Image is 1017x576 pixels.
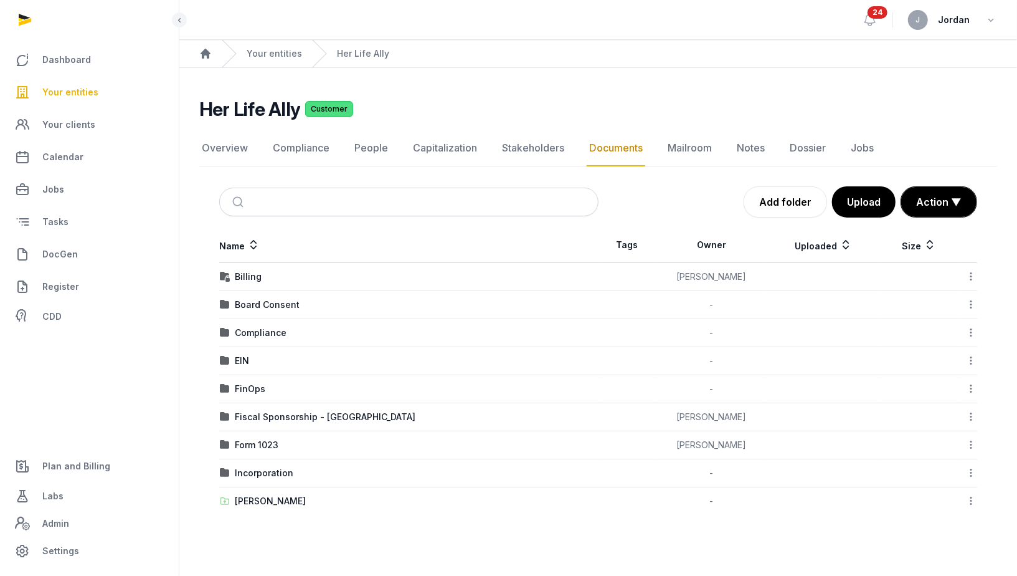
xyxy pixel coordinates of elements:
a: Jobs [848,130,876,166]
a: Your clients [10,110,169,140]
a: Your entities [247,47,302,60]
img: folder.svg [220,412,230,422]
nav: Breadcrumb [179,40,1017,68]
a: Jobs [10,175,169,204]
span: Settings [42,544,79,559]
td: [PERSON_NAME] [656,403,767,431]
span: Your clients [42,117,95,132]
a: Tasks [10,207,169,237]
th: Size [881,228,958,263]
img: folder-locked-icon.svg [220,272,230,282]
td: - [656,375,767,403]
td: [PERSON_NAME] [656,431,767,459]
a: Plan and Billing [10,451,169,481]
button: Submit [225,188,254,216]
span: Labs [42,489,64,504]
span: CDD [42,309,62,324]
span: Tasks [42,214,69,229]
div: FinOps [235,383,265,395]
span: Jobs [42,182,64,197]
a: Documents [587,130,645,166]
span: Customer [305,101,353,117]
td: - [656,459,767,487]
h2: Her Life Ally [199,98,300,120]
a: Your entities [10,77,169,107]
th: Uploaded [767,228,881,263]
a: Mailroom [665,130,714,166]
div: Billing [235,271,262,283]
span: Calendar [42,150,83,165]
th: Name [219,228,598,263]
a: CDD [10,304,169,329]
img: folder-upload.svg [220,496,230,506]
div: EIN [235,355,249,367]
a: Labs [10,481,169,511]
div: Form 1023 [235,439,278,451]
a: Admin [10,511,169,536]
img: folder.svg [220,300,230,310]
span: Plan and Billing [42,459,110,474]
td: - [656,347,767,375]
div: Compliance [235,327,286,339]
a: Stakeholders [499,130,567,166]
span: Jordan [938,12,970,27]
span: 24 [868,6,887,19]
th: Owner [656,228,767,263]
div: Board Consent [235,299,300,311]
a: Dashboard [10,45,169,75]
button: Action ▼ [901,187,977,217]
td: [PERSON_NAME] [656,263,767,291]
th: Tags [598,228,656,263]
span: Admin [42,516,69,531]
td: - [656,487,767,516]
span: Your entities [42,85,98,100]
button: J [908,10,928,30]
a: Register [10,272,169,302]
a: Overview [199,130,250,166]
img: folder.svg [220,356,230,366]
a: Add folder [744,186,827,218]
div: Fiscal Sponsorship - [GEOGRAPHIC_DATA] [235,411,415,423]
a: Notes [734,130,767,166]
a: Her Life Ally [337,47,389,60]
td: - [656,291,767,319]
nav: Tabs [199,130,997,166]
div: [PERSON_NAME] [235,495,306,507]
a: Settings [10,536,169,566]
button: Upload [832,186,896,218]
span: Dashboard [42,52,91,67]
a: DocGen [10,239,169,269]
div: Incorporation [235,467,293,479]
a: People [352,130,390,166]
img: folder.svg [220,328,230,338]
span: DocGen [42,247,78,262]
td: - [656,319,767,347]
span: J [916,16,920,24]
img: folder.svg [220,384,230,394]
a: Capitalization [410,130,480,166]
a: Calendar [10,142,169,172]
img: folder.svg [220,468,230,478]
span: Register [42,279,79,294]
img: folder.svg [220,440,230,450]
a: Dossier [787,130,828,166]
a: Compliance [270,130,332,166]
